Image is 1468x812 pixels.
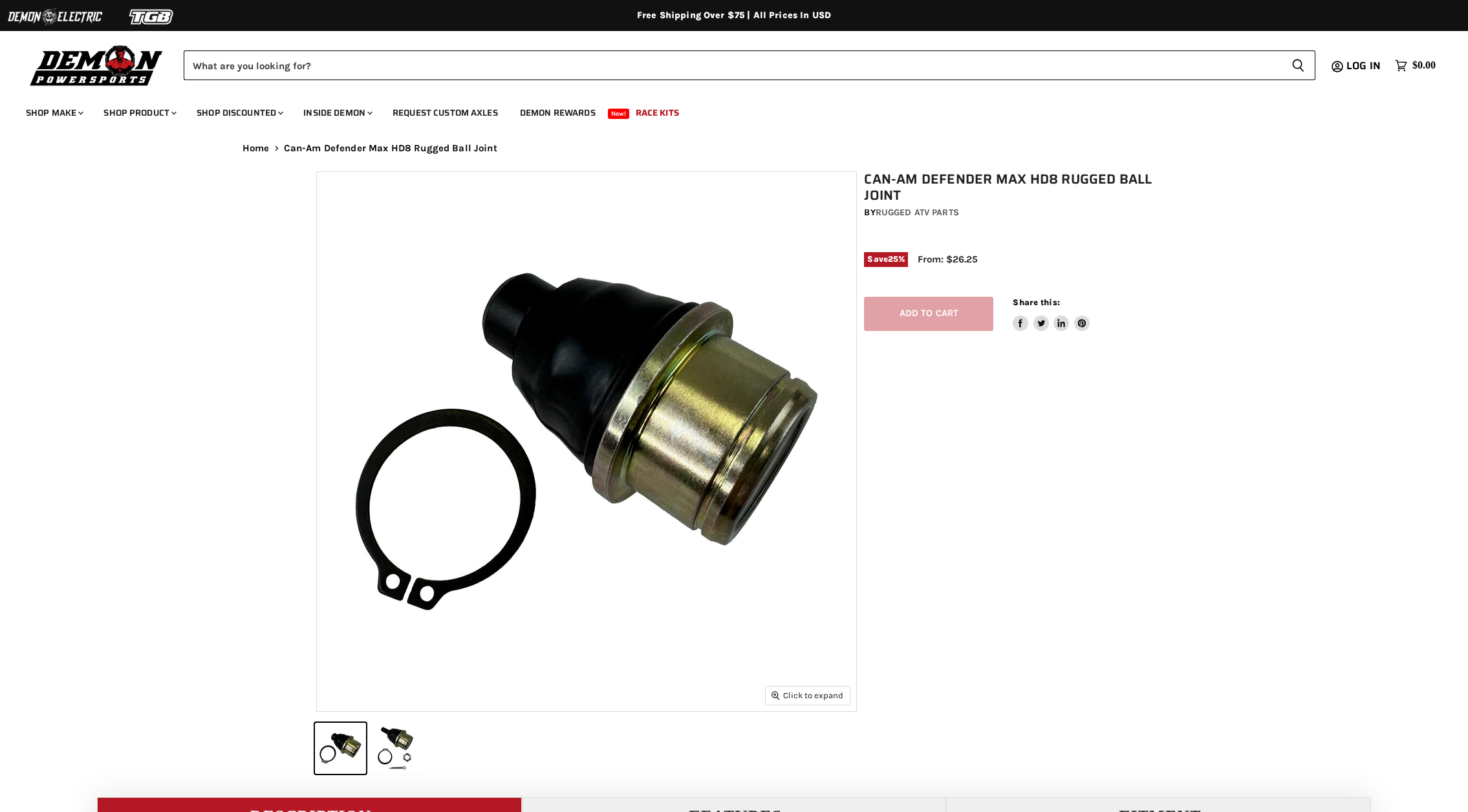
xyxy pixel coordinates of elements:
[184,50,1315,80] form: Product
[6,5,103,29] img: Demon Electric Logo 2
[94,100,184,126] a: Shop Product
[1013,297,1090,331] aside: Share this:
[766,687,850,704] button: Click to expand
[26,42,167,88] img: Demon Powersports
[187,100,291,126] a: Shop Discounted
[864,206,1159,220] div: by
[16,100,91,126] a: Shop Make
[510,100,605,126] a: Demon Rewards
[383,100,508,126] a: Request Custom Axles
[918,253,978,265] span: From: $26.25
[184,50,1281,80] input: Search
[1412,59,1436,72] span: $0.00
[864,171,1159,204] h1: Can-Am Defender Max HD8 Rugged Ball Joint
[243,143,270,154] a: Home
[876,207,959,218] a: Rugged ATV Parts
[16,94,1432,126] ul: Main menu
[608,109,630,119] span: New!
[294,100,380,126] a: Inside Demon
[1281,50,1315,80] button: Search
[370,723,421,774] button: Can-Am Defender Max HD8 Rugged Ball Joint thumbnail
[315,723,366,774] button: Can-Am Defender Max HD8 Rugged Ball Joint thumbnail
[1388,56,1442,75] a: $0.00
[772,690,843,700] span: Click to expand
[217,10,1251,21] div: Free Shipping Over $75 | All Prices In USD
[103,5,200,29] img: TGB Logo 2
[888,254,898,264] span: 25
[864,252,908,266] span: Save %
[1013,297,1059,307] span: Share this:
[1341,60,1388,72] a: Log in
[1346,58,1381,74] span: Log in
[317,172,856,711] img: Can-Am Defender Max HD8 Rugged Ball Joint
[626,100,689,126] a: Race Kits
[284,143,497,154] span: Can-Am Defender Max HD8 Rugged Ball Joint
[217,143,1251,154] nav: Breadcrumbs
